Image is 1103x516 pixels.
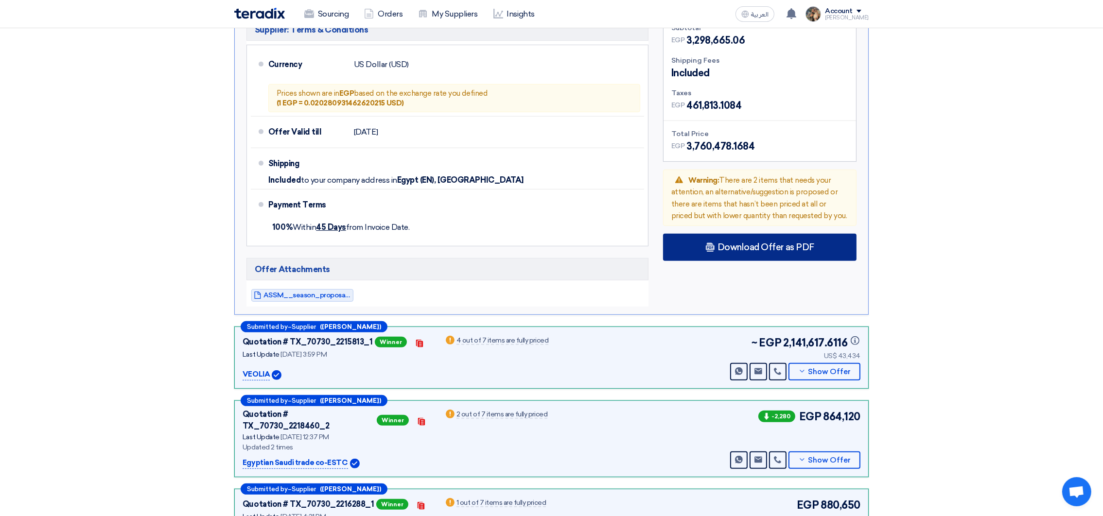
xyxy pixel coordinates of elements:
span: Warning: [688,176,719,185]
a: Orders [356,3,410,25]
h5: Supplier: Terms & Conditions [246,18,648,41]
span: 2,141,617.6116 [783,335,860,351]
div: – [241,321,387,332]
span: -2,280 [758,411,795,422]
span: EGP [797,497,819,513]
a: ASSM__season_proposal_July___Utility_chemicals__V_1754205396033.pdf [251,289,353,302]
p: VEOLIA [243,369,270,380]
div: Quotation # TX_70730_2218460_2 [243,409,375,432]
div: Quotation # TX_70730_2216288_1 [243,499,374,510]
p: Egyptian Saudi trade co-ESTC [243,457,348,469]
div: Quotation # TX_70730_2215813_1 [243,336,373,348]
h5: Offer Attachments [246,258,648,280]
div: 1 out of 7 items are fully priced [456,499,546,507]
u: 45 Days [316,223,346,232]
span: Supplier [292,397,316,404]
div: Offer Valid till [268,120,346,144]
div: 2 out of 7 items are fully priced [456,411,547,419]
div: Updated 2 times [243,442,432,452]
a: My Suppliers [410,3,485,25]
span: Download Offer as PDF [718,243,814,252]
button: العربية [735,6,774,22]
span: 864,120 [823,409,860,425]
span: Winner [377,415,409,426]
span: 3,760,478.1684 [686,139,754,154]
span: العربية [751,11,769,18]
span: There are 2 items that needs your attention, an alternative/suggestion is proposed or there are i... [671,176,847,221]
img: Teradix logo [234,8,285,19]
div: Account [825,7,853,16]
b: egp [339,89,354,98]
span: to your company address in [301,175,397,185]
div: Currency [268,53,346,76]
span: [DATE] 12:37 PM [280,433,329,441]
a: Open chat [1062,477,1091,506]
span: Submitted by [247,486,288,492]
div: Shipping [268,152,346,175]
span: 3,298,665.06 [686,33,745,48]
span: Winner [375,337,407,347]
span: Egypt (EN), [GEOGRAPHIC_DATA] [397,175,524,185]
div: – [241,395,387,406]
span: Supplier [292,486,316,492]
div: US$ 43,434 [752,351,860,361]
img: Verified Account [350,459,360,468]
span: 461,813.1084 [686,98,741,113]
span: ~ [752,335,757,351]
button: Show Offer [788,363,860,380]
div: Total Price [671,129,848,139]
span: Included [268,175,301,185]
span: ASSM__season_proposal_July___Utility_chemicals__V_1754205396033.pdf [263,292,351,299]
div: Shipping Fees [671,55,848,66]
span: Last Update [243,433,280,441]
span: EGP [671,35,685,45]
div: Prices shown are in based on the exchange rate you defined [268,84,640,112]
span: Within from Invoice Date. [272,223,409,232]
b: ([PERSON_NAME]) [320,324,381,330]
span: Submitted by [247,324,288,330]
strong: 100% [272,223,293,232]
div: [PERSON_NAME] [825,15,869,20]
span: EGP [799,409,822,425]
img: file_1710751448746.jpg [805,6,821,22]
b: ([PERSON_NAME]) [320,486,381,492]
div: 4 out of 7 items are fully priced [456,337,548,345]
a: Sourcing [297,3,356,25]
b: (1 egp = 0.020280931462620215 usd) [277,99,404,107]
span: Show Offer [808,368,851,376]
span: EGP [671,100,685,110]
span: Supplier [292,324,316,330]
div: Payment Terms [268,193,632,217]
span: [DATE] [354,127,378,137]
div: US Dollar (USD) [354,55,409,74]
span: [DATE] 3:59 PM [280,350,327,359]
span: Included [671,66,710,80]
div: Taxes [671,88,848,98]
img: Verified Account [272,370,281,380]
span: 880,650 [821,497,860,513]
a: Insights [486,3,543,25]
span: EGP [671,141,685,151]
button: Show Offer [788,451,860,469]
b: ([PERSON_NAME]) [320,397,381,404]
span: Last Update [243,350,280,359]
div: – [241,483,387,495]
span: EGP [759,335,782,351]
span: Winner [376,499,408,510]
span: Show Offer [808,457,851,464]
span: Submitted by [247,397,288,404]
